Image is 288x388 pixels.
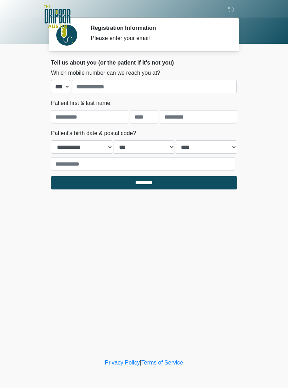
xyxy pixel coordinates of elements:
[56,25,77,46] img: Agent Avatar
[51,59,237,66] h2: Tell us about you (or the patient if it's not you)
[51,99,112,107] label: Patient first & last name:
[140,360,141,366] a: |
[91,34,227,42] div: Please enter your email
[105,360,140,366] a: Privacy Policy
[51,69,160,77] label: Which mobile number can we reach you at?
[51,129,136,138] label: Patient's birth date & postal code?
[141,360,183,366] a: Terms of Service
[44,5,71,28] img: The DRIPBaR - Austin The Domain Logo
